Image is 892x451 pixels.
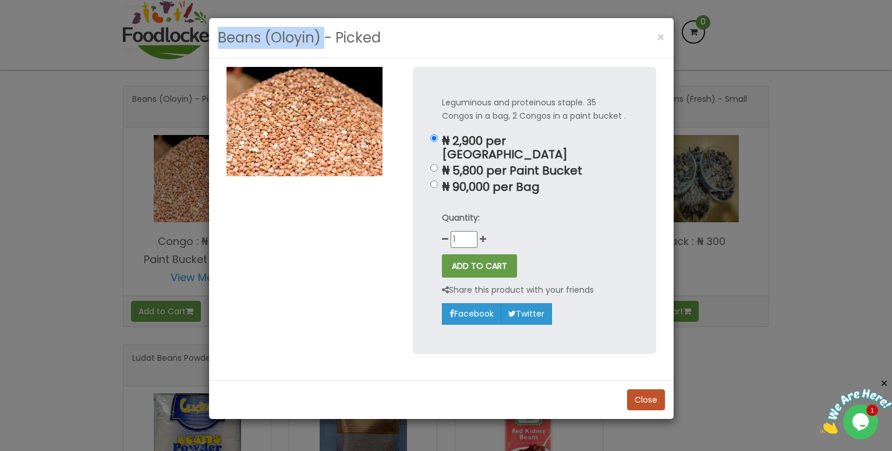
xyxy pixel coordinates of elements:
[442,180,627,194] p: ₦ 90,000 per Bag
[651,26,671,49] button: Close
[430,180,438,188] input: ₦ 90,000 per Bag
[657,29,665,46] span: ×
[442,212,480,223] strong: Quantity:
[226,67,383,176] img: Beans (Oloyin) - Picked
[627,389,665,410] button: Close
[442,303,501,324] a: Facebook
[442,254,517,278] button: ADD TO CART
[218,27,381,49] h3: Beans (Oloyin) - Picked
[442,164,627,177] p: ₦ 5,800 per Paint Bucket
[501,303,552,324] a: Twitter
[442,134,627,161] p: ₦ 2,900 per [GEOGRAPHIC_DATA]
[442,283,594,297] p: Share this product with your friends
[820,378,892,434] iframe: chat widget
[430,134,438,142] input: ₦ 2,900 per [GEOGRAPHIC_DATA]
[430,164,438,172] input: ₦ 5,800 per Paint Bucket
[442,96,627,123] p: Leguminous and proteinous staple. 35 Congos in a bag, 2 Congos in a paint bucket .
